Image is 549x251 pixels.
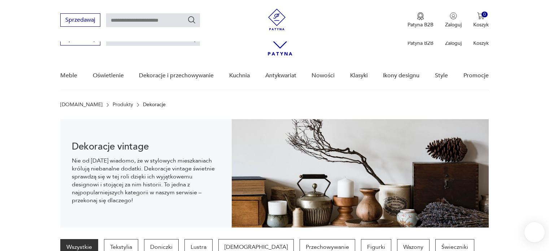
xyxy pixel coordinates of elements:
[139,62,214,90] a: Dekoracje i przechowywanie
[473,12,489,28] button: 0Koszyk
[463,62,489,90] a: Promocje
[311,62,335,90] a: Nowości
[60,13,100,27] button: Sprzedawaj
[60,62,77,90] a: Meble
[265,62,296,90] a: Antykwariat
[435,62,448,90] a: Style
[383,62,419,90] a: Ikony designu
[350,62,368,90] a: Klasyki
[93,62,124,90] a: Oświetlenie
[445,40,462,47] p: Zaloguj
[408,21,433,28] p: Patyna B2B
[524,222,545,242] iframe: Smartsupp widget button
[60,18,100,23] a: Sprzedawaj
[477,12,484,20] img: Ikona koszyka
[482,12,488,18] div: 0
[450,12,457,20] img: Ikonka użytkownika
[72,142,220,151] h1: Dekoracje vintage
[229,62,250,90] a: Kuchnia
[60,102,103,108] a: [DOMAIN_NAME]
[72,157,220,204] p: Nie od [DATE] wiadomo, że w stylowych mieszkaniach królują niebanalne dodatki. Dekoracje vintage ...
[473,21,489,28] p: Koszyk
[473,40,489,47] p: Koszyk
[445,21,462,28] p: Zaloguj
[408,12,433,28] a: Ikona medaluPatyna B2B
[408,40,433,47] p: Patyna B2B
[266,9,288,30] img: Patyna - sklep z meblami i dekoracjami vintage
[408,12,433,28] button: Patyna B2B
[187,16,196,24] button: Szukaj
[113,102,133,108] a: Produkty
[60,37,100,42] a: Sprzedawaj
[417,12,424,20] img: Ikona medalu
[232,119,489,228] img: 3afcf10f899f7d06865ab57bf94b2ac8.jpg
[445,12,462,28] button: Zaloguj
[143,102,166,108] p: Dekoracje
